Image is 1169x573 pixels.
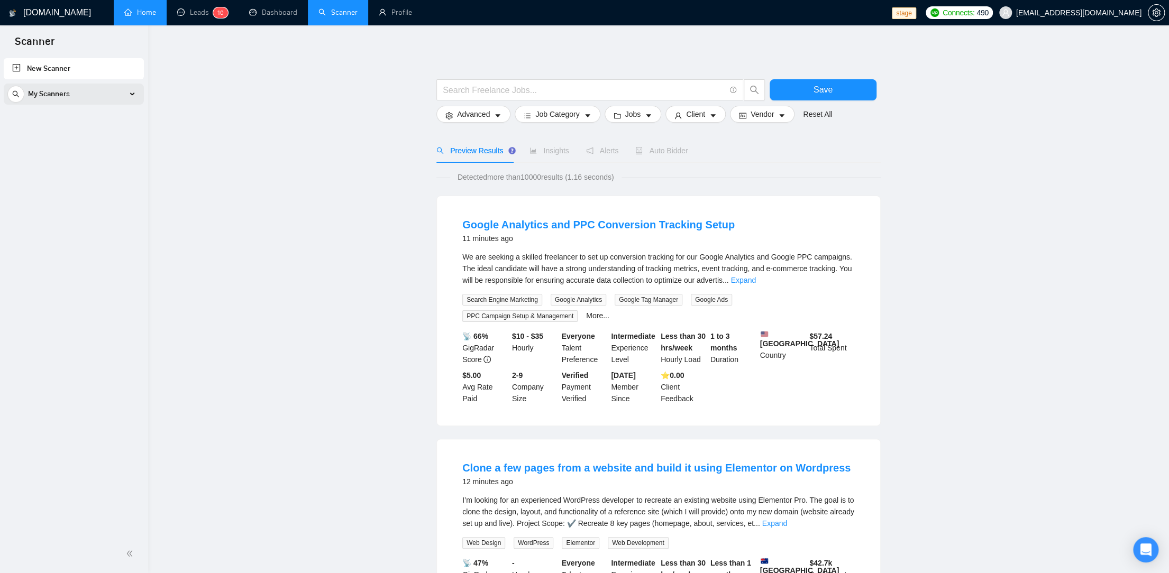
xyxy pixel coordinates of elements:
div: Country [758,330,808,365]
div: Open Intercom Messenger [1133,537,1158,562]
b: Intermediate [611,559,655,567]
button: idcardVendorcaret-down [730,106,794,123]
li: New Scanner [4,58,144,79]
b: [DATE] [611,371,635,380]
a: setting [1148,8,1165,17]
div: Total Spent [807,330,857,365]
a: New Scanner [12,58,135,79]
a: Reset All [803,108,832,120]
b: Less than 30 hrs/week [661,332,706,352]
sup: 10 [213,7,228,18]
span: WordPress [514,537,553,549]
span: Connects: [943,7,974,19]
li: My Scanners [4,84,144,109]
b: $ 57.24 [809,332,832,340]
span: Google Analytics [551,294,606,306]
span: Web Development [608,537,669,549]
b: Everyone [562,332,595,340]
div: Tooltip anchor [507,146,517,155]
div: Payment Verified [560,369,609,404]
button: search [7,86,24,103]
span: Detected more than 10000 results (1.16 seconds) [450,171,622,183]
span: user [1002,9,1009,16]
b: $5.00 [462,371,481,380]
span: Insights [529,146,569,155]
b: 📡 66% [462,332,488,340]
span: Alerts [586,146,619,155]
span: setting [1148,8,1164,17]
button: settingAdvancedcaret-down [436,106,510,123]
span: 0 [220,9,224,16]
span: Save [814,83,833,96]
span: caret-down [494,112,501,119]
button: barsJob Categorycaret-down [515,106,600,123]
input: Search Freelance Jobs... [443,84,725,97]
button: folderJobscaret-down [605,106,662,123]
div: Company Size [510,369,560,404]
button: Save [770,79,876,100]
span: Advanced [457,108,490,120]
img: 🇦🇺 [761,557,768,565]
div: We are seeking a skilled freelancer to set up conversion tracking for our Google Analytics and Go... [462,251,855,286]
div: Experience Level [609,330,659,365]
b: Intermediate [611,332,655,340]
span: notification [586,147,593,154]
span: idcard [739,112,746,119]
span: caret-down [709,112,717,119]
button: setting [1148,4,1165,21]
span: PPC Campaign Setup & Management [462,310,578,322]
span: Vendor [751,108,774,120]
span: caret-down [778,112,786,119]
button: search [744,79,765,100]
div: GigRadar Score [460,330,510,365]
a: messageLeads10 [177,8,228,17]
b: $ 42.7k [809,559,832,567]
img: upwork-logo.png [930,8,939,17]
span: search [436,147,444,154]
div: I’m looking for an experienced WordPress developer to recreate an existing website using Elemento... [462,494,855,529]
a: Google Analytics and PPC Conversion Tracking Setup [462,219,735,230]
span: I’m looking for an experienced WordPress developer to recreate an existing website using Elemento... [462,496,854,528]
span: area-chart [529,147,537,154]
span: Client [686,108,705,120]
span: Google Tag Manager [615,294,682,306]
div: Client Feedback [659,369,708,404]
div: 12 minutes ago [462,475,851,488]
span: bars [524,112,531,119]
a: Expand [762,519,787,528]
span: Job Category [535,108,579,120]
span: caret-down [584,112,591,119]
div: Talent Preference [560,330,609,365]
span: My Scanners [28,84,70,105]
span: 490 [976,7,988,19]
span: info-circle [730,87,737,94]
a: Expand [730,276,755,284]
span: We are seeking a skilled freelancer to set up conversion tracking for our Google Analytics and Go... [462,253,852,284]
span: info-circle [483,356,491,363]
span: folder [614,112,621,119]
div: Hourly [510,330,560,365]
b: Everyone [562,559,595,567]
span: search [744,85,764,95]
b: 2-9 [512,371,523,380]
div: Hourly Load [659,330,708,365]
span: Web Design [462,537,505,549]
span: Scanner [6,34,63,56]
div: Member Since [609,369,659,404]
div: Avg Rate Paid [460,369,510,404]
b: Verified [562,371,589,380]
b: 1 to 3 months [710,332,737,352]
b: ⭐️ 0.00 [661,371,684,380]
b: [GEOGRAPHIC_DATA] [760,330,839,348]
span: ... [723,276,729,284]
button: userClientcaret-down [665,106,726,123]
span: Search Engine Marketing [462,294,542,306]
span: ... [754,519,760,528]
span: robot [635,147,643,154]
img: logo [9,5,16,22]
b: - [512,559,515,567]
span: 1 [217,9,220,16]
a: Clone a few pages from a website and build it using Elementor on Wordpress [462,462,851,474]
a: userProfile [379,8,412,17]
a: searchScanner [318,8,358,17]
